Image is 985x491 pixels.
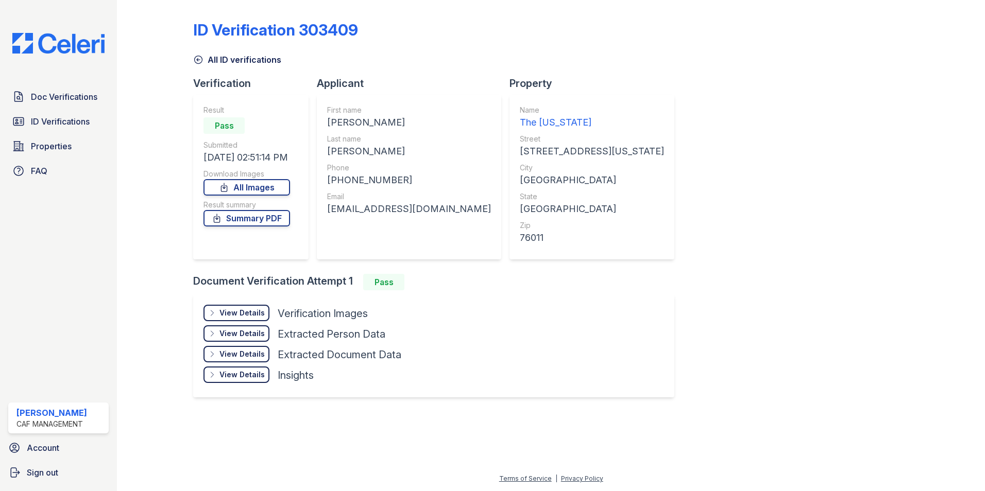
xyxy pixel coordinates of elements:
div: View Details [219,370,265,380]
div: Zip [520,220,664,231]
span: Account [27,442,59,454]
div: Street [520,134,664,144]
div: [PERSON_NAME] [16,407,87,419]
div: [GEOGRAPHIC_DATA] [520,173,664,187]
div: Property [510,76,683,91]
div: Name [520,105,664,115]
div: View Details [219,328,265,339]
div: Extracted Document Data [278,347,401,362]
div: Extracted Person Data [278,327,385,341]
div: Submitted [203,140,290,150]
a: Terms of Service [499,475,552,482]
div: CAF Management [16,419,87,429]
div: Result summary [203,200,290,210]
span: FAQ [31,165,47,177]
div: Document Verification Attempt 1 [193,274,683,290]
div: Pass [203,117,245,134]
div: View Details [219,308,265,318]
div: Phone [327,163,491,173]
a: Sign out [4,462,113,483]
div: City [520,163,664,173]
a: Properties [8,136,109,156]
div: Email [327,191,491,202]
div: Pass [363,274,404,290]
span: Properties [31,140,72,152]
div: Insights [278,368,314,382]
div: | [555,475,557,482]
a: All Images [203,179,290,196]
div: [PERSON_NAME] [327,144,491,159]
div: Applicant [317,76,510,91]
a: Doc Verifications [8,86,109,107]
div: [GEOGRAPHIC_DATA] [520,202,664,216]
div: First name [327,105,491,115]
div: [DATE] 02:51:14 PM [203,150,290,165]
div: [EMAIL_ADDRESS][DOMAIN_NAME] [327,202,491,216]
a: FAQ [8,161,109,181]
span: Sign out [27,466,58,479]
div: Verification [193,76,317,91]
a: ID Verifications [8,111,109,132]
div: Verification Images [278,306,368,321]
div: ID Verification 303409 [193,21,358,39]
div: [PERSON_NAME] [327,115,491,130]
div: [PHONE_NUMBER] [327,173,491,187]
a: All ID verifications [193,54,281,66]
a: Summary PDF [203,210,290,226]
span: Doc Verifications [31,91,97,103]
a: Name The [US_STATE] [520,105,664,130]
a: Privacy Policy [561,475,603,482]
div: 76011 [520,231,664,245]
div: Result [203,105,290,115]
div: Last name [327,134,491,144]
span: ID Verifications [31,115,90,128]
a: Account [4,437,113,458]
div: View Details [219,349,265,359]
div: [STREET_ADDRESS][US_STATE] [520,144,664,159]
div: Download Images [203,169,290,179]
img: CE_Logo_Blue-a8612792a0a2168367f1c8372b55b34899dd931a85d93a1a3d3e32e68fde9ad4.png [4,33,113,54]
div: The [US_STATE] [520,115,664,130]
div: State [520,191,664,202]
